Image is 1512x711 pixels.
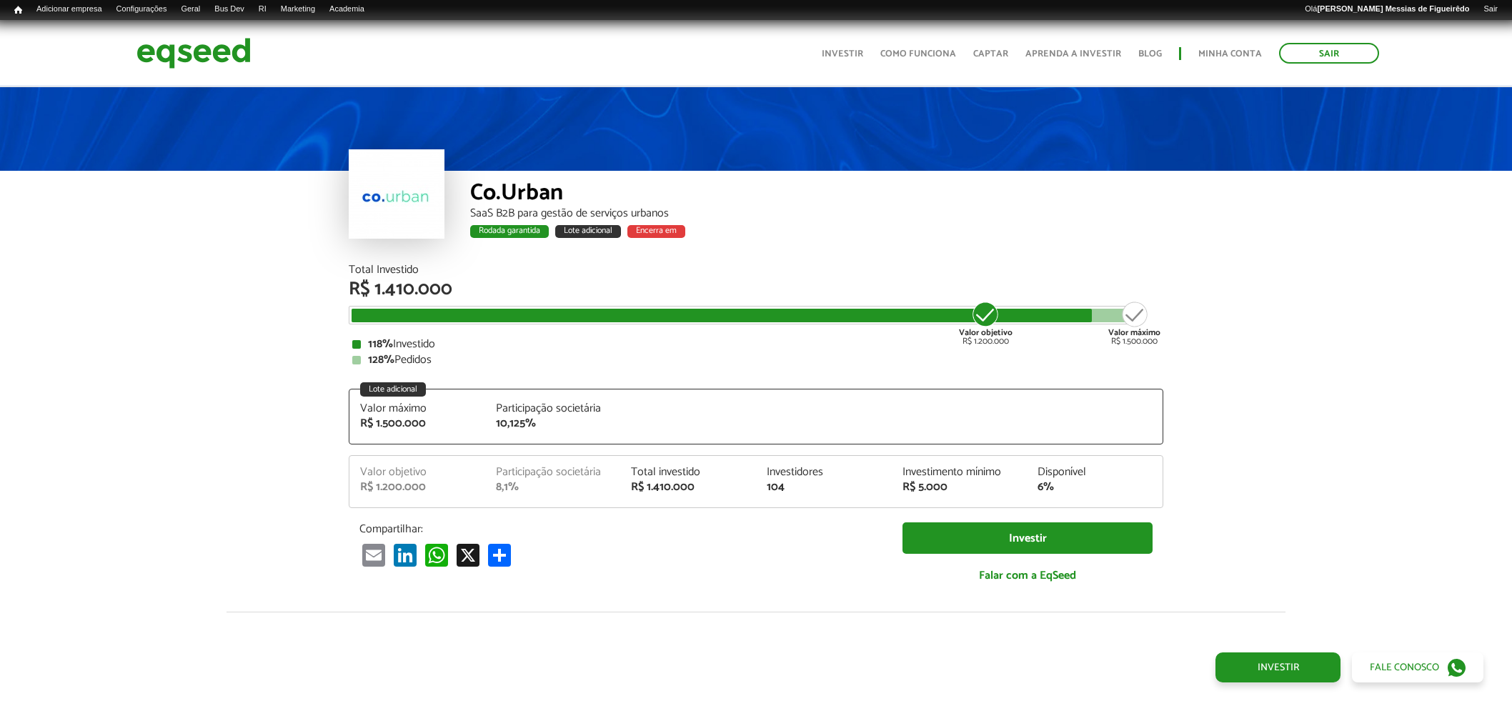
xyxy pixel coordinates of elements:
[767,482,881,493] div: 104
[1279,43,1379,64] a: Sair
[1352,652,1483,682] a: Fale conosco
[360,467,474,478] div: Valor objetivo
[14,5,22,15] span: Início
[959,300,1013,346] div: R$ 1.200.000
[274,4,322,15] a: Marketing
[902,561,1153,590] a: Falar com a EqSeed
[1108,326,1160,339] strong: Valor máximo
[322,4,372,15] a: Academia
[1038,467,1152,478] div: Disponível
[368,350,394,369] strong: 128%
[902,522,1153,555] a: Investir
[959,326,1013,339] strong: Valor objetivo
[1038,482,1152,493] div: 6%
[359,543,388,567] a: Email
[454,543,482,567] a: X
[631,482,745,493] div: R$ 1.410.000
[822,49,863,59] a: Investir
[496,403,610,414] div: Participação societária
[902,482,1017,493] div: R$ 5.000
[207,4,252,15] a: Bus Dev
[360,382,426,397] div: Lote adicional
[349,264,1163,276] div: Total Investido
[352,339,1160,350] div: Investido
[496,482,610,493] div: 8,1%
[422,543,451,567] a: WhatsApp
[973,49,1008,59] a: Captar
[485,543,514,567] a: Compartilhar
[1476,4,1505,15] a: Sair
[767,467,881,478] div: Investidores
[360,418,474,429] div: R$ 1.500.000
[470,208,1163,219] div: SaaS B2B para gestão de serviços urbanos
[631,467,745,478] div: Total investido
[1317,4,1469,13] strong: [PERSON_NAME] Messias de Figueirêdo
[880,49,956,59] a: Como funciona
[627,225,685,238] div: Encerra em
[136,34,251,72] img: EqSeed
[496,418,610,429] div: 10,125%
[359,522,881,536] p: Compartilhar:
[902,467,1017,478] div: Investimento mínimo
[555,225,621,238] div: Lote adicional
[7,4,29,17] a: Início
[349,280,1163,299] div: R$ 1.410.000
[1138,49,1162,59] a: Blog
[470,225,549,238] div: Rodada garantida
[29,4,109,15] a: Adicionar empresa
[391,543,419,567] a: LinkedIn
[470,182,1163,208] div: Co.Urban
[109,4,174,15] a: Configurações
[496,467,610,478] div: Participação societária
[1215,652,1341,682] a: Investir
[1108,300,1160,346] div: R$ 1.500.000
[174,4,207,15] a: Geral
[360,403,474,414] div: Valor máximo
[368,334,393,354] strong: 118%
[252,4,274,15] a: RI
[360,482,474,493] div: R$ 1.200.000
[1298,4,1476,15] a: Olá[PERSON_NAME] Messias de Figueirêdo
[352,354,1160,366] div: Pedidos
[1025,49,1121,59] a: Aprenda a investir
[1198,49,1262,59] a: Minha conta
